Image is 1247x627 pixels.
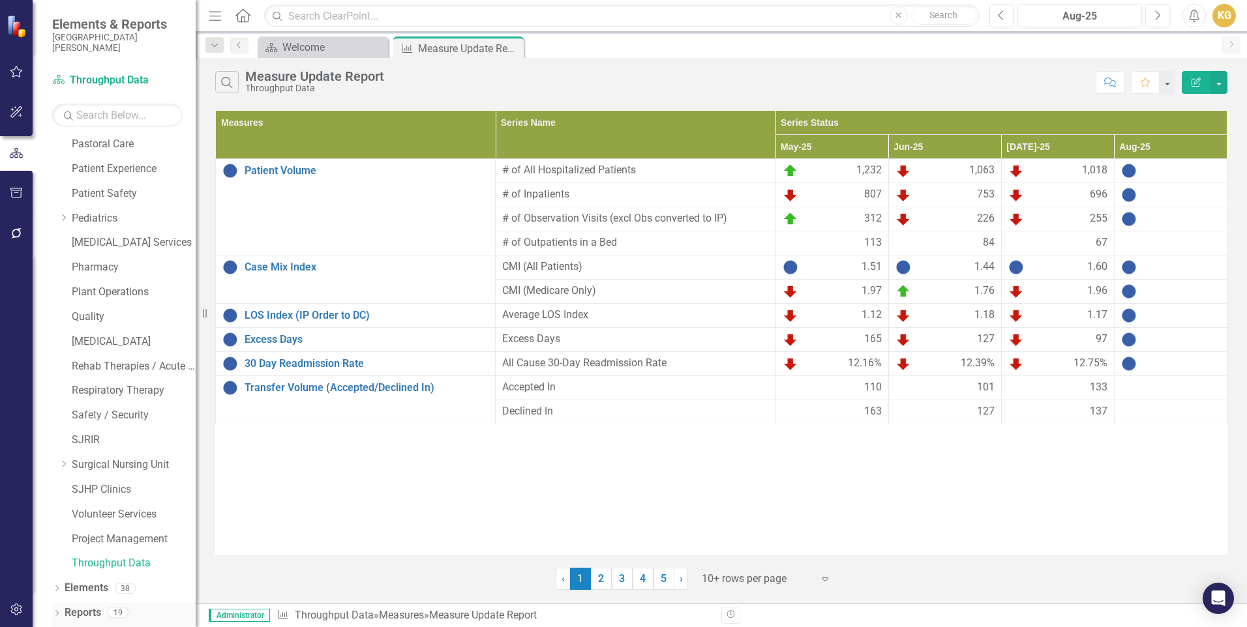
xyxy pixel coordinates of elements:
[72,285,196,300] a: Plant Operations
[1001,207,1114,231] td: Double-Click to Edit
[245,358,488,370] a: 30 Day Readmission Rate
[1114,328,1227,352] td: Double-Click to Edit
[1096,332,1107,347] span: 97
[1087,308,1107,323] span: 1.17
[862,284,882,299] span: 1.97
[783,163,798,179] img: On Target
[72,310,196,325] a: Quality
[1008,211,1024,227] img: Below Plan
[1001,231,1114,255] td: Double-Click to Edit
[1114,255,1227,280] td: Double-Click to Edit
[888,207,1001,231] td: Double-Click to Edit
[1096,235,1107,250] span: 67
[864,404,882,419] span: 163
[418,40,520,57] div: Measure Update Report
[1008,187,1024,203] img: Below Plan
[775,255,888,280] td: Double-Click to Edit
[115,583,136,594] div: 38
[1121,187,1137,203] img: No Information
[864,332,882,347] span: 165
[633,568,654,590] a: 4
[72,359,196,374] a: Rehab Therapies / Acute Wound Care
[1017,4,1142,27] button: Aug-25
[1114,231,1227,255] td: Double-Click to Edit
[1114,207,1227,231] td: Double-Click to Edit
[775,352,888,376] td: Double-Click to Edit
[888,328,1001,352] td: Double-Click to Edit
[961,356,995,372] span: 12.39%
[775,159,888,183] td: Double-Click to Edit
[1074,356,1107,372] span: 12.75%
[1121,356,1137,372] img: No Information
[783,211,798,227] img: On Target
[222,308,238,323] img: No Information
[1203,583,1234,614] div: Open Intercom Messenger
[775,231,888,255] td: Double-Click to Edit
[977,187,995,203] span: 753
[1001,400,1114,424] td: Double-Click to Edit
[1008,163,1024,179] img: Below Plan
[1008,356,1024,372] img: Below Plan
[108,607,128,619] div: 19
[502,284,768,299] span: CMI (Medicare Only)
[591,568,612,590] a: 2
[888,352,1001,376] td: Double-Click to Edit
[783,259,798,275] img: No Information
[1090,187,1107,203] span: 696
[1008,332,1024,347] img: Below Plan
[72,408,196,423] a: Safety / Security
[72,532,196,547] a: Project Management
[856,163,882,179] span: 1,232
[1008,259,1024,275] img: No Information
[1114,280,1227,304] td: Double-Click to Edit
[929,10,957,20] span: Search
[895,211,911,227] img: Below Plan
[783,308,798,323] img: Below Plan
[222,332,238,347] img: No Information
[612,568,633,590] a: 3
[216,159,496,255] td: Double-Click to Edit Right Click for Context Menu
[977,332,995,347] span: 127
[783,332,798,347] img: Below Plan
[888,376,1001,400] td: Double-Click to Edit
[52,73,183,88] a: Throughput Data
[1212,4,1236,27] div: KG
[895,284,911,299] img: On Target
[895,259,911,275] img: No Information
[888,255,1001,280] td: Double-Click to Edit
[895,356,911,372] img: Below Plan
[502,187,768,202] span: # of Inpatients
[1121,211,1137,227] img: No Information
[1082,163,1107,179] span: 1,018
[282,39,385,55] div: Welcome
[1008,308,1024,323] img: Below Plan
[977,404,995,419] span: 127
[1001,159,1114,183] td: Double-Click to Edit
[65,605,101,620] a: Reports
[888,280,1001,304] td: Double-Click to Edit
[502,259,768,274] span: CMI (All Patients)
[222,259,238,275] img: No Information
[72,162,196,177] a: Patient Experience
[864,235,882,250] span: 113
[245,69,384,83] div: Measure Update Report
[1114,352,1227,376] td: Double-Click to Edit
[502,332,768,347] span: Excess Days
[895,332,911,347] img: Below Plan
[1114,304,1227,328] td: Double-Click to Edit
[245,382,488,394] a: Transfer Volume (Accepted/Declined In)
[848,356,882,372] span: 12.16%
[783,356,798,372] img: Below Plan
[496,255,775,280] td: Double-Click to Edit
[245,261,488,273] a: Case Mix Index
[216,328,496,352] td: Double-Click to Edit Right Click for Context Menu
[222,163,238,179] img: No Information
[245,334,488,345] a: Excess Days
[1114,159,1227,183] td: Double-Click to Edit
[1114,183,1227,207] td: Double-Click to Edit
[496,352,775,376] td: Double-Click to Edit
[1001,376,1114,400] td: Double-Click to Edit
[888,304,1001,328] td: Double-Click to Edit
[72,458,196,473] a: Surgical Nursing Unit
[502,404,768,419] span: Declined In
